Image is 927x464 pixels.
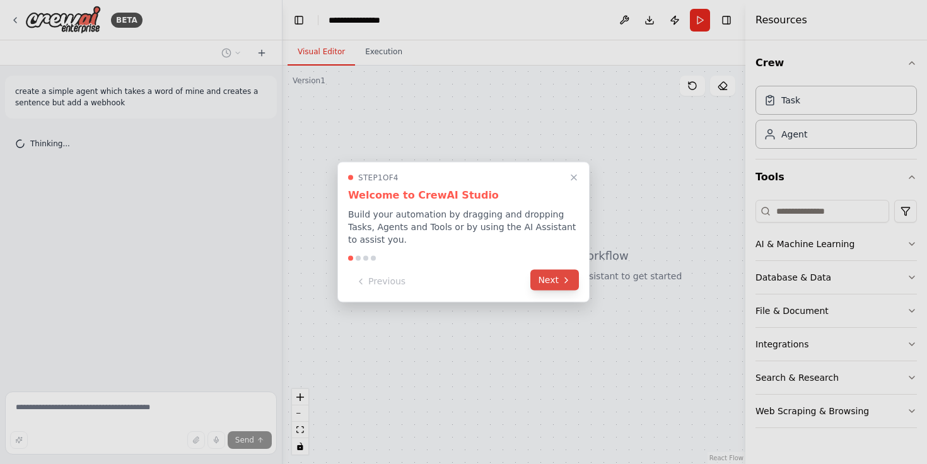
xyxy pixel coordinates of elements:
button: Next [530,270,579,291]
button: Hide left sidebar [290,11,308,29]
button: Previous [348,271,413,292]
button: Close walkthrough [566,170,581,185]
span: Step 1 of 4 [358,173,399,183]
p: Build your automation by dragging and dropping Tasks, Agents and Tools or by using the AI Assista... [348,208,579,246]
h3: Welcome to CrewAI Studio [348,188,579,203]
